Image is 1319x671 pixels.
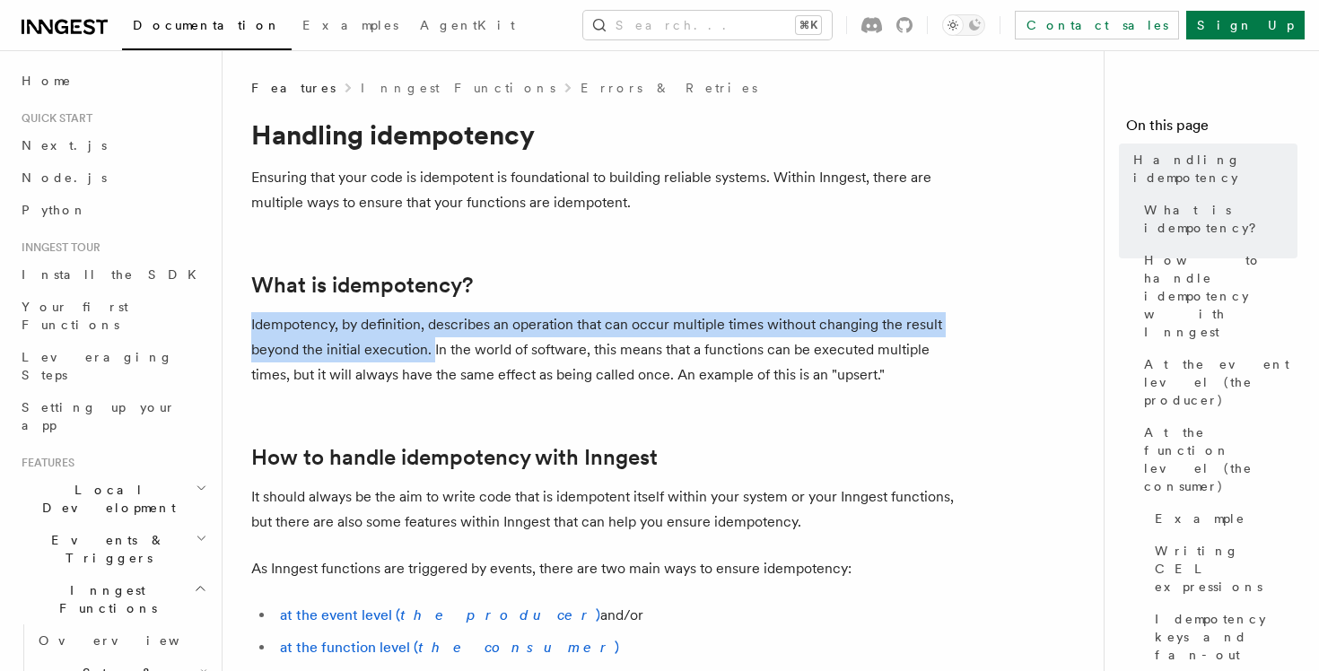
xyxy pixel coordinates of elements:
[251,484,969,535] p: It should always be the aim to write code that is idempotent itself within your system or your In...
[1186,11,1305,39] a: Sign Up
[1144,423,1297,495] span: At the function level (the consumer)
[251,165,969,215] p: Ensuring that your code is idempotent is foundational to building reliable systems. Within Innges...
[14,161,211,194] a: Node.js
[14,474,211,524] button: Local Development
[581,79,757,97] a: Errors & Retries
[1126,144,1297,194] a: Handling idempotency
[361,79,555,97] a: Inngest Functions
[22,170,107,185] span: Node.js
[409,5,526,48] a: AgentKit
[251,79,336,97] span: Features
[14,531,196,567] span: Events & Triggers
[14,341,211,391] a: Leveraging Steps
[1144,251,1297,341] span: How to handle idempotency with Inngest
[280,606,600,623] a: at the event level (the producer)
[1133,151,1297,187] span: Handling idempotency
[1144,201,1297,237] span: What is idempotency?
[14,574,211,624] button: Inngest Functions
[1155,510,1245,527] span: Example
[14,194,211,226] a: Python
[1148,502,1297,535] a: Example
[22,300,128,332] span: Your first Functions
[14,391,211,441] a: Setting up your app
[280,639,619,656] a: at the function level (the consumer)
[251,312,969,388] p: Idempotency, by definition, describes an operation that can occur multiple times without changing...
[22,138,107,152] span: Next.js
[1155,542,1297,596] span: Writing CEL expressions
[14,129,211,161] a: Next.js
[1137,348,1297,416] a: At the event level (the producer)
[14,291,211,341] a: Your first Functions
[420,18,515,32] span: AgentKit
[942,14,985,36] button: Toggle dark mode
[583,11,832,39] button: Search...⌘K
[22,350,173,382] span: Leveraging Steps
[14,240,100,255] span: Inngest tour
[275,603,969,628] li: and/or
[1015,11,1179,39] a: Contact sales
[1137,194,1297,244] a: What is idempotency?
[251,556,969,581] p: As Inngest functions are triggered by events, there are two main ways to ensure idempotency:
[1144,355,1297,409] span: At the event level (the producer)
[22,400,176,432] span: Setting up your app
[302,18,398,32] span: Examples
[14,65,211,97] a: Home
[22,72,72,90] span: Home
[1137,244,1297,348] a: How to handle idempotency with Inngest
[1148,535,1297,603] a: Writing CEL expressions
[14,581,194,617] span: Inngest Functions
[133,18,281,32] span: Documentation
[14,258,211,291] a: Install the SDK
[1155,610,1297,664] span: Idempotency keys and fan-out
[122,5,292,50] a: Documentation
[14,111,92,126] span: Quick start
[251,273,473,298] a: What is idempotency?
[1126,115,1297,144] h4: On this page
[31,624,211,657] a: Overview
[796,16,821,34] kbd: ⌘K
[251,445,658,470] a: How to handle idempotency with Inngest
[1137,416,1297,502] a: At the function level (the consumer)
[400,606,596,623] em: the producer
[251,118,969,151] h1: Handling idempotency
[14,524,211,574] button: Events & Triggers
[39,633,223,648] span: Overview
[14,481,196,517] span: Local Development
[22,267,207,282] span: Install the SDK
[14,456,74,470] span: Features
[418,639,615,656] em: the consumer
[22,203,87,217] span: Python
[292,5,409,48] a: Examples
[1148,603,1297,671] a: Idempotency keys and fan-out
